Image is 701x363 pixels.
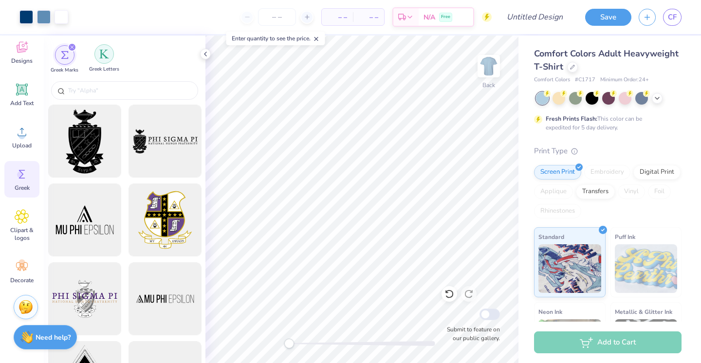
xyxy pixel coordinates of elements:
img: Puff Ink [615,244,678,293]
div: Print Type [534,145,682,157]
div: filter for Greek Letters [89,44,119,73]
div: Digital Print [633,165,681,180]
div: This color can be expedited for 5 day delivery. [546,114,665,132]
strong: Fresh Prints Flash: [546,115,597,123]
span: N/A [424,12,435,22]
div: Embroidery [584,165,630,180]
label: Submit to feature on our public gallery. [442,325,500,343]
strong: Need help? [36,333,71,342]
img: Greek Letters Image [99,49,109,59]
span: – – [328,12,347,22]
span: Designs [11,57,33,65]
span: Metallic & Glitter Ink [615,307,672,317]
input: – – [258,8,296,26]
div: Vinyl [618,184,645,199]
div: Applique [534,184,573,199]
span: Comfort Colors [534,76,570,84]
div: Back [482,81,495,90]
div: Enter quantity to see the price. [226,32,325,45]
img: Greek Marks Image [61,51,69,59]
span: Upload [12,142,32,149]
span: Greek [15,184,30,192]
div: Transfers [576,184,615,199]
span: Clipart & logos [6,226,38,242]
div: Rhinestones [534,204,581,218]
a: CF [663,9,682,26]
span: # C1717 [575,76,595,84]
div: Screen Print [534,165,581,180]
span: Standard [538,232,564,242]
span: CF [668,12,677,23]
input: Try "Alpha" [67,86,192,95]
span: Free [441,14,450,20]
span: Greek Letters [89,66,119,73]
div: filter for Greek Marks [51,45,78,74]
span: Comfort Colors Adult Heavyweight T-Shirt [534,48,679,73]
button: filter button [51,45,78,74]
span: Add Text [10,99,34,107]
input: Untitled Design [499,7,571,27]
span: Minimum Order: 24 + [600,76,649,84]
span: Greek Marks [51,67,78,74]
span: Puff Ink [615,232,635,242]
div: Accessibility label [284,339,294,348]
img: Standard [538,244,601,293]
img: Back [479,56,498,76]
button: Save [585,9,631,26]
div: Foil [648,184,671,199]
button: filter button [89,45,119,74]
span: Neon Ink [538,307,562,317]
span: – – [359,12,378,22]
span: Decorate [10,276,34,284]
